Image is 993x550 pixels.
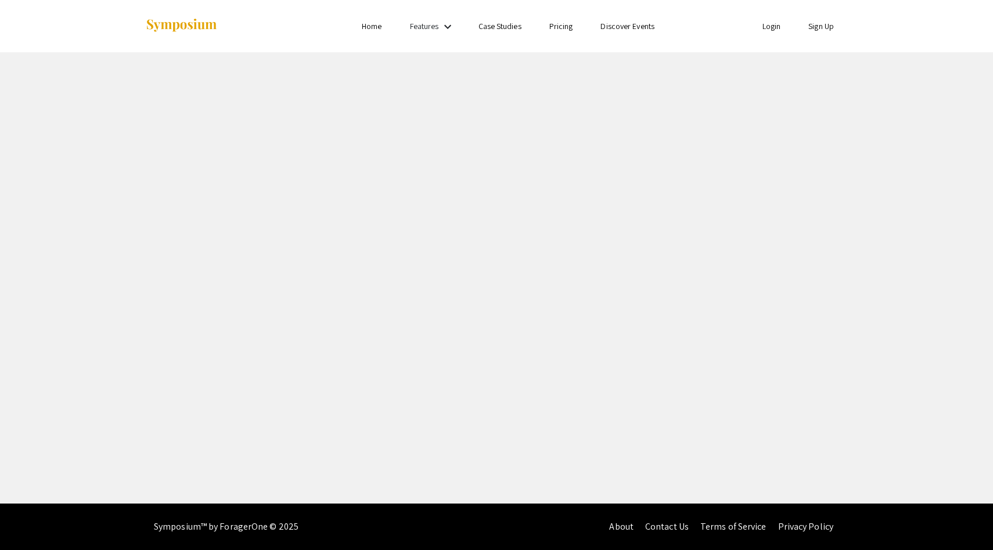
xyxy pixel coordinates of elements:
[441,20,455,34] mat-icon: Expand Features list
[362,21,382,31] a: Home
[609,520,634,533] a: About
[762,21,781,31] a: Login
[700,520,767,533] a: Terms of Service
[410,21,439,31] a: Features
[145,18,218,34] img: Symposium by ForagerOne
[645,520,689,533] a: Contact Us
[808,21,834,31] a: Sign Up
[154,504,298,550] div: Symposium™ by ForagerOne © 2025
[778,520,833,533] a: Privacy Policy
[549,21,573,31] a: Pricing
[600,21,654,31] a: Discover Events
[478,21,521,31] a: Case Studies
